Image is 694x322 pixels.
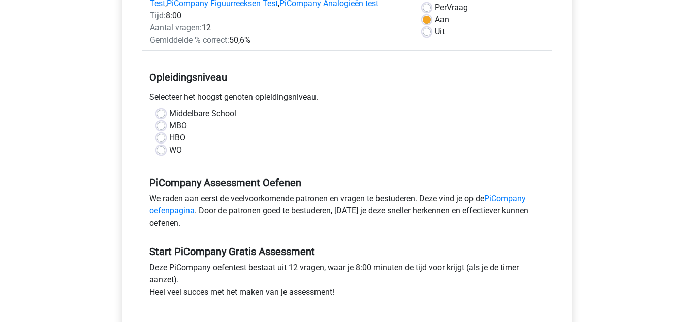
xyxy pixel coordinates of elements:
[169,120,187,132] label: MBO
[142,10,415,22] div: 8:00
[149,67,545,87] h5: Opleidingsniveau
[149,245,545,258] h5: Start PiCompany Gratis Assessment
[142,22,415,34] div: 12
[150,23,202,32] span: Aantal vragen:
[142,91,552,108] div: Selecteer het hoogst genoten opleidingsniveau.
[150,35,229,45] span: Gemiddelde % correct:
[142,34,415,46] div: 50,6%
[149,176,545,189] h5: PiCompany Assessment Oefenen
[142,262,552,302] div: Deze PiCompany oefentest bestaat uit 12 vragen, waar je 8:00 minuten de tijd voor krijgt (als je ...
[435,26,445,38] label: Uit
[435,3,447,12] span: Per
[150,11,166,20] span: Tijd:
[169,144,182,156] label: WO
[435,2,468,14] label: Vraag
[169,108,236,120] label: Middelbare School
[142,193,552,233] div: We raden aan eerst de veelvoorkomende patronen en vragen te bestuderen. Deze vind je op de . Door...
[435,14,449,26] label: Aan
[169,132,185,144] label: HBO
